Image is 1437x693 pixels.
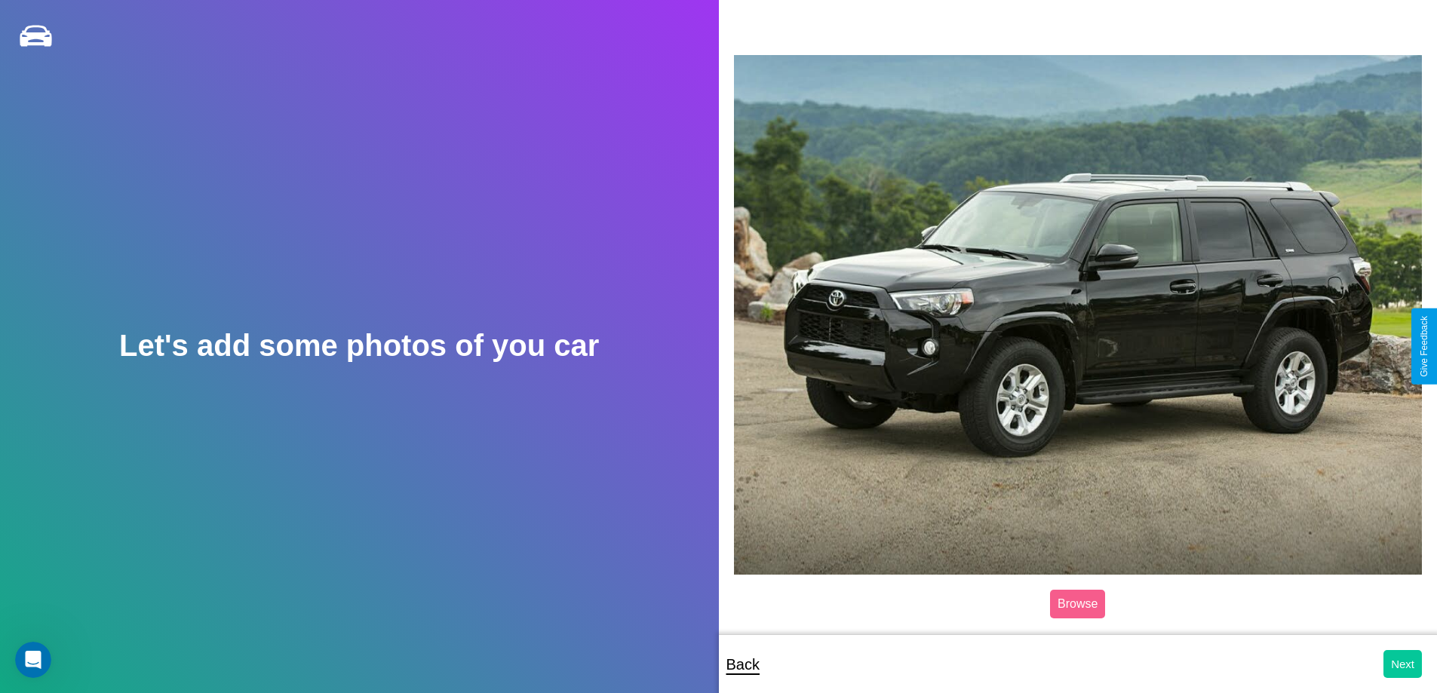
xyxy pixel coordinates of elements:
div: Give Feedback [1419,316,1429,377]
p: Back [726,651,760,678]
iframe: Intercom live chat [15,642,51,678]
label: Browse [1050,590,1105,618]
button: Next [1383,650,1422,678]
h2: Let's add some photos of you car [119,329,599,363]
img: posted [734,55,1423,574]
